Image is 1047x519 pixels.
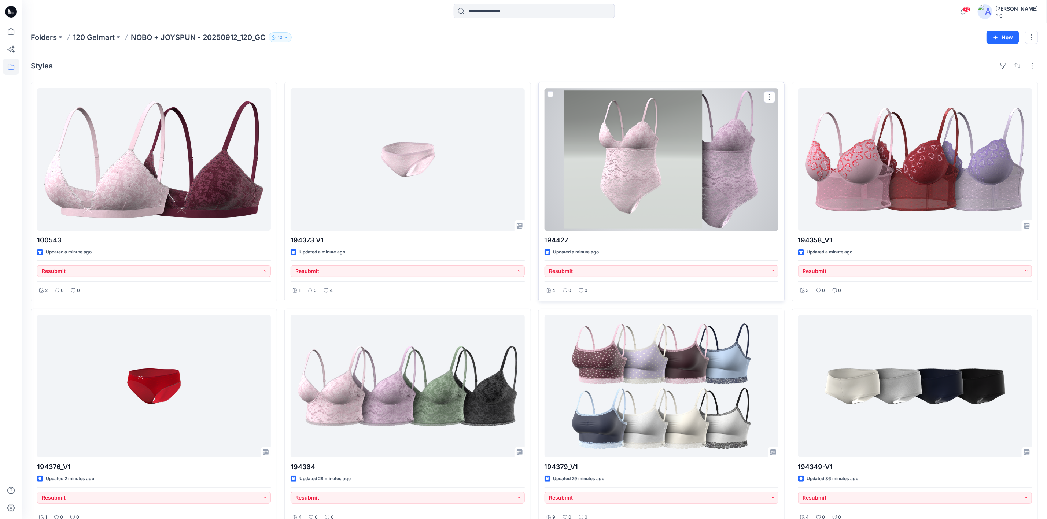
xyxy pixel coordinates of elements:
div: PIC [995,13,1038,19]
p: 194358_V1 [798,235,1032,245]
a: 120 Gelmart [73,32,115,42]
p: 4 [553,287,556,294]
p: Updated a minute ago [553,248,599,256]
button: 10 [269,32,292,42]
a: Folders [31,32,57,42]
a: 194358_V1 [798,88,1032,231]
p: Updated 36 minutes ago [807,475,859,483]
p: 100543 [37,235,271,245]
p: Updated 28 minutes ago [299,475,351,483]
p: 194349-V1 [798,462,1032,472]
div: [PERSON_NAME] [995,4,1038,13]
a: 194379_V1 [545,315,778,457]
p: Updated 2 minutes ago [46,475,94,483]
a: 194364 [291,315,524,457]
p: 3 [806,287,809,294]
p: Updated a minute ago [807,248,853,256]
p: 194376_V1 [37,462,271,472]
h4: Styles [31,62,53,70]
p: 10 [278,33,283,41]
img: avatar [978,4,992,19]
p: 4 [330,287,333,294]
p: 194427 [545,235,778,245]
p: Updated a minute ago [299,248,345,256]
a: 194373 V1 [291,88,524,231]
span: 76 [963,6,971,12]
p: NOBO + JOYSPUN - 20250912_120_GC [131,32,266,42]
button: New [987,31,1019,44]
p: Updated 29 minutes ago [553,475,605,483]
p: 0 [822,287,825,294]
a: 194376_V1 [37,315,271,457]
a: 194349-V1 [798,315,1032,457]
p: 0 [314,287,317,294]
p: 2 [45,287,48,294]
a: 194427 [545,88,778,231]
p: 0 [569,287,572,294]
p: 0 [838,287,841,294]
p: Updated a minute ago [46,248,92,256]
p: 1 [299,287,301,294]
p: 0 [77,287,80,294]
a: 100543 [37,88,271,231]
p: 194379_V1 [545,462,778,472]
p: 0 [585,287,588,294]
p: 194373 V1 [291,235,524,245]
p: 0 [61,287,64,294]
p: 194364 [291,462,524,472]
